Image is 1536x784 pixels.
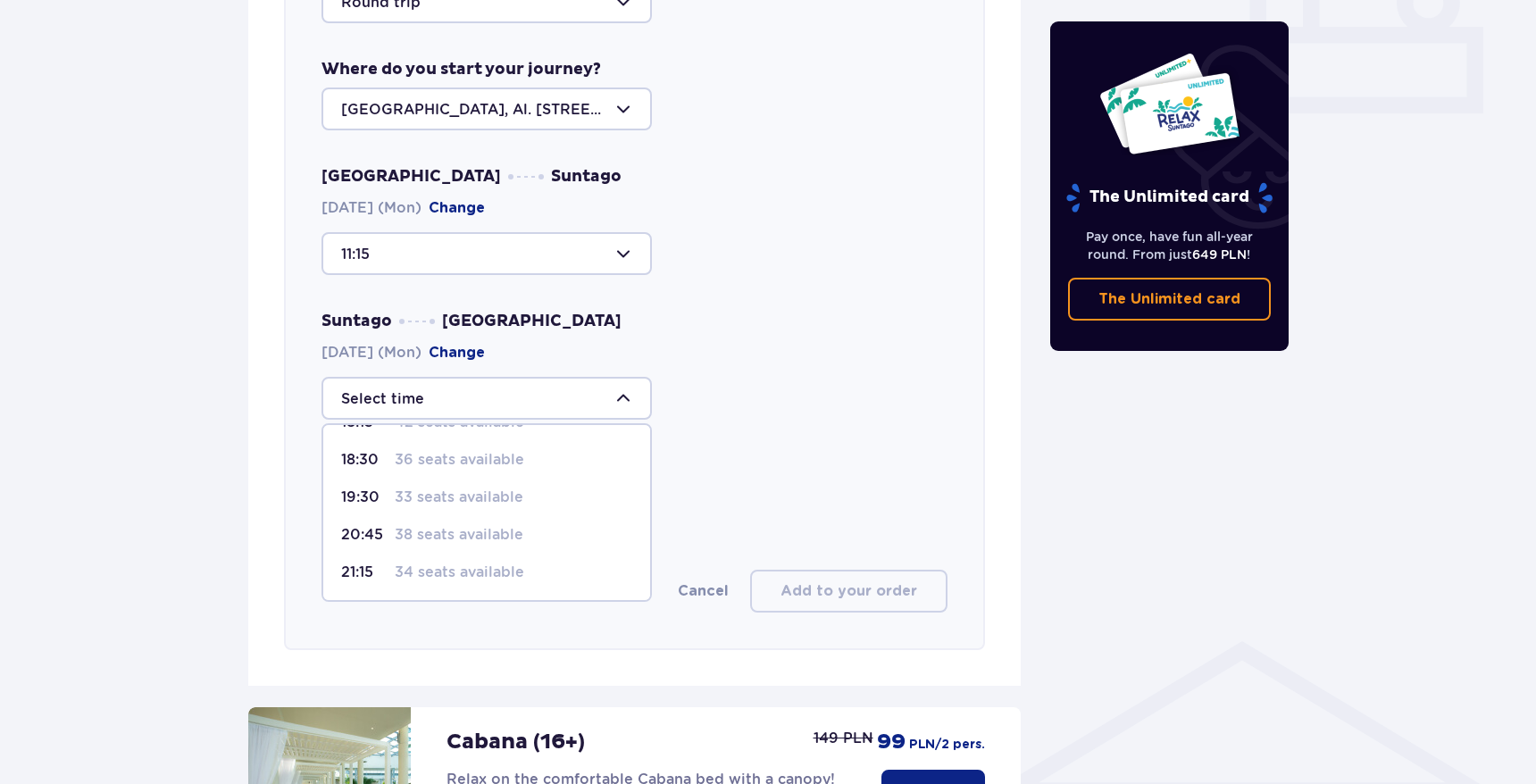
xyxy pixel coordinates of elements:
span: Suntago [321,311,392,332]
p: The Unlimited card [1064,182,1274,213]
p: 21:15 [341,563,388,582]
span: [GEOGRAPHIC_DATA] [442,311,622,332]
p: Where do you start your journey? [321,59,601,80]
p: 36 seats available [395,450,524,470]
span: 649 PLN [1192,247,1247,262]
p: 19:30 [341,488,388,507]
p: Add to your order [781,581,917,601]
span: [DATE] (Mon) [321,198,485,218]
p: 38 seats available [395,525,523,545]
p: 34 seats available [395,563,524,582]
button: Change [429,343,485,363]
p: Cabana (16+) [447,729,585,755]
p: 149 PLN [814,729,873,748]
button: Change [429,198,485,218]
button: Add to your order [750,570,947,613]
p: 33 seats available [395,488,523,507]
img: dots [508,174,544,179]
p: 18:30 [341,450,388,470]
a: The Unlimited card [1068,278,1272,321]
p: The Unlimited card [1098,289,1240,309]
span: Suntago [551,166,622,188]
span: [GEOGRAPHIC_DATA] [321,166,501,188]
p: 20:45 [341,525,388,545]
p: PLN /2 pers. [909,736,985,754]
span: [DATE] (Mon) [321,343,485,363]
p: 99 [877,729,906,755]
img: dots [399,319,435,324]
p: Pay once, have fun all-year round. From just ! [1068,228,1272,263]
button: Cancel [678,581,729,601]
